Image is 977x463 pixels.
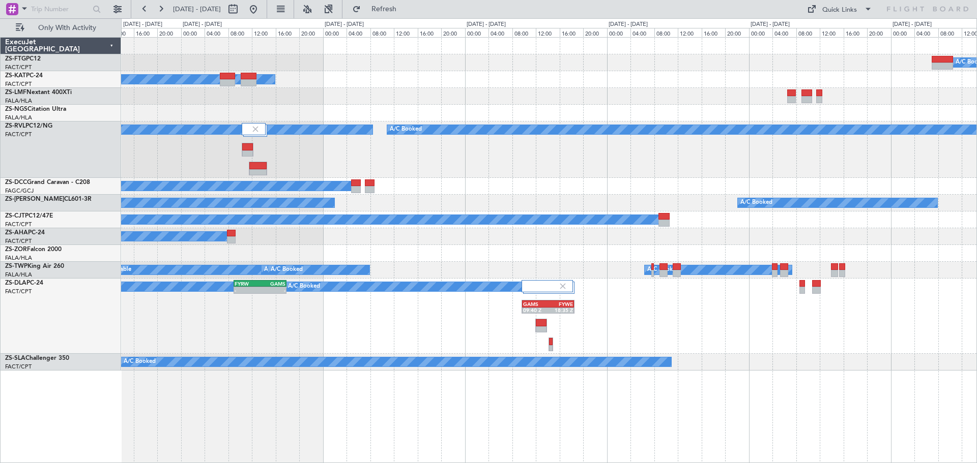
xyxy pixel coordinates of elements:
div: 04:00 [205,28,228,37]
a: FALA/HLA [5,97,32,105]
div: 12:00 [820,28,843,37]
div: - [260,287,285,293]
div: 16:00 [560,28,583,37]
button: Refresh [348,1,409,17]
span: ZS-KAT [5,73,26,79]
span: ZS-RVL [5,123,25,129]
div: 04:00 [914,28,938,37]
div: 18:35 Z [548,307,573,313]
span: ZS-[PERSON_NAME] [5,196,64,202]
div: 08:00 [796,28,820,37]
div: 20:00 [441,28,465,37]
div: A/C Booked [740,195,772,210]
div: A/C Booked [390,122,422,137]
div: 20:00 [299,28,323,37]
a: ZS-SLAChallenger 350 [5,355,69,361]
div: [DATE] - [DATE] [893,20,932,29]
div: 00:00 [891,28,914,37]
span: ZS-SLA [5,355,25,361]
a: FALA/HLA [5,114,32,121]
a: FACT/CPT [5,288,32,295]
div: - [235,287,260,293]
a: ZS-FTGPC12 [5,56,41,62]
div: 08:00 [370,28,394,37]
div: A/C Booked [264,262,296,277]
img: gray-close.svg [558,282,567,291]
div: FYRW [235,281,260,287]
div: 16:00 [702,28,725,37]
a: ZS-DLAPC-24 [5,280,43,286]
span: [DATE] - [DATE] [173,5,221,14]
img: gray-close.svg [251,125,260,134]
a: FACT/CPT [5,221,32,228]
div: 00:00 [323,28,347,37]
div: 09:40 Z [523,307,548,313]
div: 20:00 [725,28,749,37]
div: 16:00 [844,28,867,37]
div: Quick Links [822,5,857,15]
div: 16:00 [418,28,441,37]
a: ZS-RVLPC12/NG [5,123,52,129]
a: FACT/CPT [5,80,32,88]
a: FALA/HLA [5,271,32,279]
div: 12:00 [394,28,417,37]
span: Refresh [363,6,406,13]
div: 16:00 [276,28,299,37]
div: [DATE] - [DATE] [609,20,648,29]
a: ZS-AHAPC-24 [5,230,45,236]
span: ZS-NGS [5,106,27,112]
span: ZS-AHA [5,230,28,236]
div: [DATE] - [DATE] [183,20,222,29]
button: Only With Activity [11,20,110,36]
div: 12:00 [252,28,275,37]
div: 12:00 [110,28,133,37]
a: ZS-NGSCitation Ultra [5,106,66,112]
a: FACT/CPT [5,131,32,138]
div: 12:00 [678,28,701,37]
div: A/C Booked [647,262,679,277]
div: FYWE [548,301,573,307]
a: FACT/CPT [5,64,32,71]
a: ZS-ZORFalcon 2000 [5,246,62,253]
div: 20:00 [867,28,890,37]
div: 00:00 [181,28,205,37]
a: ZS-TWPKing Air 260 [5,263,64,269]
span: Only With Activity [26,24,107,32]
span: ZS-TWP [5,263,27,269]
div: 08:00 [938,28,962,37]
span: ZS-CJT [5,213,25,219]
a: ZS-LMFNextant 400XTi [5,89,72,96]
div: A/C Booked [288,279,320,294]
div: 04:00 [347,28,370,37]
div: GAMS [523,301,548,307]
div: 08:00 [228,28,252,37]
span: ZS-ZOR [5,246,27,253]
div: A/C Booked [124,354,156,369]
div: 00:00 [749,28,772,37]
div: GAMS [260,281,285,287]
div: [DATE] - [DATE] [467,20,506,29]
input: Trip Number [31,2,90,17]
span: ZS-FTG [5,56,26,62]
div: [DATE] - [DATE] [751,20,790,29]
div: 20:00 [157,28,181,37]
div: 16:00 [134,28,157,37]
div: 04:00 [489,28,512,37]
a: FACT/CPT [5,363,32,371]
span: ZS-DCC [5,179,27,186]
a: ZS-CJTPC12/47E [5,213,53,219]
div: 12:00 [536,28,559,37]
a: ZS-DCCGrand Caravan - C208 [5,179,90,186]
div: 04:00 [772,28,796,37]
a: FACT/CPT [5,237,32,245]
div: 20:00 [583,28,607,37]
div: A/C Booked [271,262,303,277]
div: 08:00 [654,28,678,37]
button: Quick Links [802,1,877,17]
a: ZS-[PERSON_NAME]CL601-3R [5,196,92,202]
span: ZS-LMF [5,89,26,96]
a: FALA/HLA [5,254,32,262]
a: FAGC/GCJ [5,187,34,195]
a: ZS-KATPC-24 [5,73,43,79]
div: [DATE] - [DATE] [123,20,162,29]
